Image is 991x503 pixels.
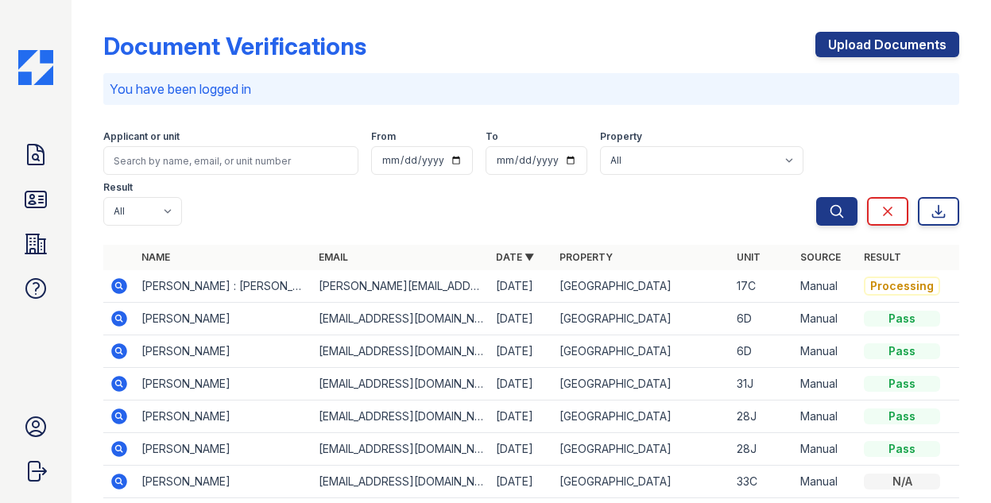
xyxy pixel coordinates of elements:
div: Processing [864,277,940,296]
td: [GEOGRAPHIC_DATA] [553,400,730,433]
td: [DATE] [490,400,553,433]
div: Pass [864,408,940,424]
td: [PERSON_NAME] [135,400,312,433]
td: [DATE] [490,303,553,335]
td: [DATE] [490,433,553,466]
td: [PERSON_NAME] : [PERSON_NAME], [135,270,312,303]
td: [EMAIL_ADDRESS][DOMAIN_NAME] [312,433,490,466]
p: You have been logged in [110,79,953,99]
div: Document Verifications [103,32,366,60]
a: Upload Documents [815,32,959,57]
label: Property [600,130,642,143]
td: [DATE] [490,335,553,368]
td: Manual [794,400,857,433]
td: [GEOGRAPHIC_DATA] [553,466,730,498]
td: 28J [730,433,794,466]
td: [EMAIL_ADDRESS][DOMAIN_NAME] [312,368,490,400]
div: N/A [864,474,940,489]
td: [PERSON_NAME][EMAIL_ADDRESS][PERSON_NAME][DOMAIN_NAME] [312,270,490,303]
td: 6D [730,335,794,368]
td: [EMAIL_ADDRESS][DOMAIN_NAME] [312,466,490,498]
td: [PERSON_NAME] [135,335,312,368]
td: 28J [730,400,794,433]
label: Result [103,181,133,194]
input: Search by name, email, or unit number [103,146,358,175]
td: [DATE] [490,466,553,498]
td: [GEOGRAPHIC_DATA] [553,368,730,400]
td: [GEOGRAPHIC_DATA] [553,335,730,368]
img: CE_Icon_Blue-c292c112584629df590d857e76928e9f676e5b41ef8f769ba2f05ee15b207248.png [18,50,53,85]
td: Manual [794,368,857,400]
td: Manual [794,335,857,368]
td: [PERSON_NAME] [135,368,312,400]
div: Pass [864,376,940,392]
td: [GEOGRAPHIC_DATA] [553,303,730,335]
label: Applicant or unit [103,130,180,143]
label: From [371,130,396,143]
td: 31J [730,368,794,400]
a: Date ▼ [496,251,534,263]
a: Email [319,251,348,263]
td: [EMAIL_ADDRESS][DOMAIN_NAME] [312,400,490,433]
a: Property [559,251,613,263]
td: 6D [730,303,794,335]
a: Source [800,251,841,263]
div: Pass [864,441,940,457]
td: Manual [794,303,857,335]
div: Pass [864,311,940,327]
td: [PERSON_NAME] [135,466,312,498]
td: [GEOGRAPHIC_DATA] [553,433,730,466]
td: 33C [730,466,794,498]
td: Manual [794,466,857,498]
a: Name [141,251,170,263]
td: Manual [794,433,857,466]
td: [DATE] [490,270,553,303]
label: To [486,130,498,143]
td: [PERSON_NAME] [135,303,312,335]
td: [EMAIL_ADDRESS][DOMAIN_NAME] [312,335,490,368]
td: 17C [730,270,794,303]
td: Manual [794,270,857,303]
td: [DATE] [490,368,553,400]
td: [PERSON_NAME] [135,433,312,466]
td: [GEOGRAPHIC_DATA] [553,270,730,303]
td: [EMAIL_ADDRESS][DOMAIN_NAME] [312,303,490,335]
div: Pass [864,343,940,359]
a: Result [864,251,901,263]
a: Unit [737,251,761,263]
